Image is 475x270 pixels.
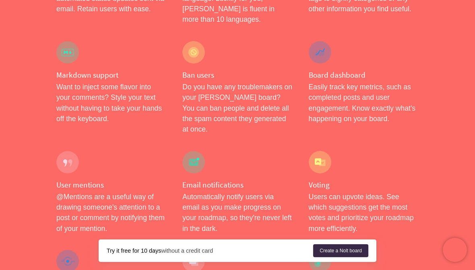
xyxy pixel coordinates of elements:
[182,82,292,135] p: Do you have any troublemakers on your [PERSON_NAME] board? You can ban people and delete all the ...
[182,70,292,80] h4: Ban users
[56,180,166,190] h4: User mentions
[309,82,419,124] p: Easily track key metrics, such as completed posts and user engagement. Know exactly what's happen...
[309,70,419,80] h4: Board dashboard
[182,180,292,190] h4: Email notifications
[107,247,161,254] strong: Try it free for 10 days
[56,82,166,124] p: Want to inject some flavor into your comments? Style your text without having to take your hands ...
[443,238,467,262] iframe: Chatra live chat
[107,247,313,255] div: without a credit card
[56,192,166,234] p: @Mentions are a useful way of drawing someone's attention to a post or comment by notifying them ...
[309,180,419,190] h4: Voting
[309,192,419,234] p: Users can upvote ideas. See which suggestions get the most votes and prioritize your roadmap more...
[313,244,368,257] a: Create a Nolt board
[182,192,292,234] p: Automatically notify users via email as you make progress on your roadmap, so they're never left ...
[56,70,166,80] h4: Markdown support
